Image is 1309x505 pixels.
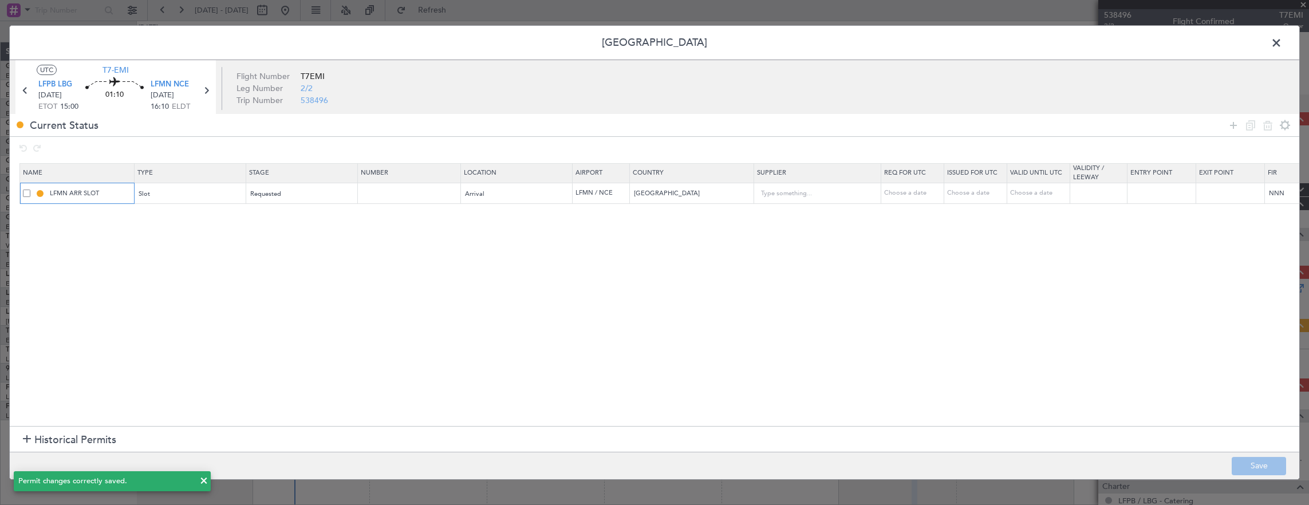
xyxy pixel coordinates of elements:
[1130,168,1172,177] span: Entry Point
[1199,168,1233,177] span: Exit Point
[18,476,194,487] div: Permit changes correctly saved.
[1268,168,1277,177] span: Fir
[10,26,1299,60] header: [GEOGRAPHIC_DATA]
[1073,164,1104,182] span: Validity / Leeway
